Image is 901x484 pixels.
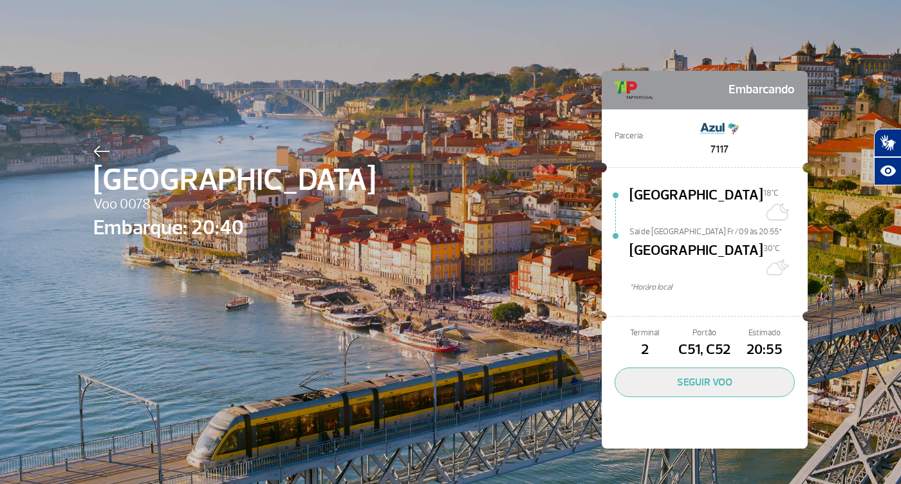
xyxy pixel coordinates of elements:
span: Embarcando [729,77,795,103]
button: Abrir tradutor de língua de sinais. [874,129,901,157]
span: 7117 [700,142,739,157]
span: 30°C [763,243,780,254]
button: Abrir recursos assistivos. [874,157,901,185]
span: Parceria: [615,130,644,142]
img: Muitas nuvens [763,254,789,280]
span: Terminal [615,327,674,339]
div: Plugin de acessibilidade da Hand Talk. [874,129,901,185]
span: Estimado [735,327,795,339]
span: 18°C [763,188,779,198]
img: Céu limpo [763,199,789,225]
span: Embarque: 20:40 [93,212,376,243]
span: [GEOGRAPHIC_DATA] [93,157,376,203]
button: SEGUIR VOO [615,368,795,397]
span: 20:55 [735,339,795,361]
span: *Horáro local [629,281,808,293]
span: [GEOGRAPHIC_DATA] [629,240,763,281]
span: Voo 0078 [93,194,376,216]
span: Sai de [GEOGRAPHIC_DATA] Fr/09 às 20:55* [629,226,808,235]
span: 2 [615,339,674,361]
span: C51, C52 [674,339,734,361]
span: Portão [674,327,734,339]
span: [GEOGRAPHIC_DATA] [629,185,763,226]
